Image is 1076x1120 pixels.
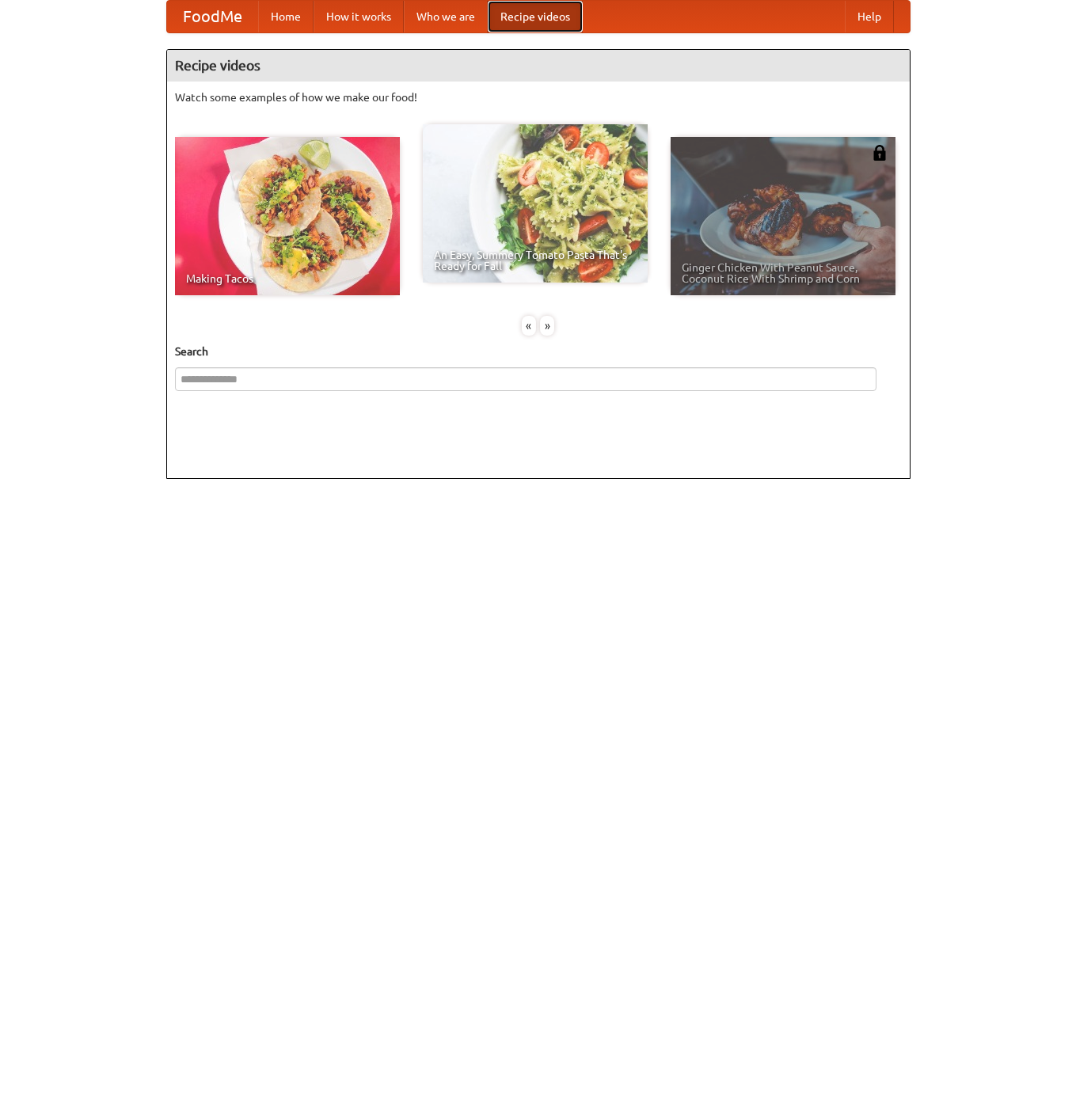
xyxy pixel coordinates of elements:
a: Recipe videos [488,1,583,32]
a: Home [258,1,314,32]
a: Making Tacos [175,137,400,295]
h4: Recipe videos [167,50,910,82]
span: An Easy, Summery Tomato Pasta That's Ready for Fall [434,249,637,271]
a: FoodMe [167,1,258,32]
a: How it works [314,1,404,32]
a: Help [845,1,894,32]
div: » [540,316,554,336]
a: An Easy, Summery Tomato Pasta That's Ready for Fall [423,124,648,283]
a: Who we are [404,1,488,32]
div: « [522,316,536,336]
img: 483408.png [872,145,888,161]
h5: Search [175,344,902,359]
span: Making Tacos [186,273,389,284]
p: Watch some examples of how we make our food! [175,89,902,105]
